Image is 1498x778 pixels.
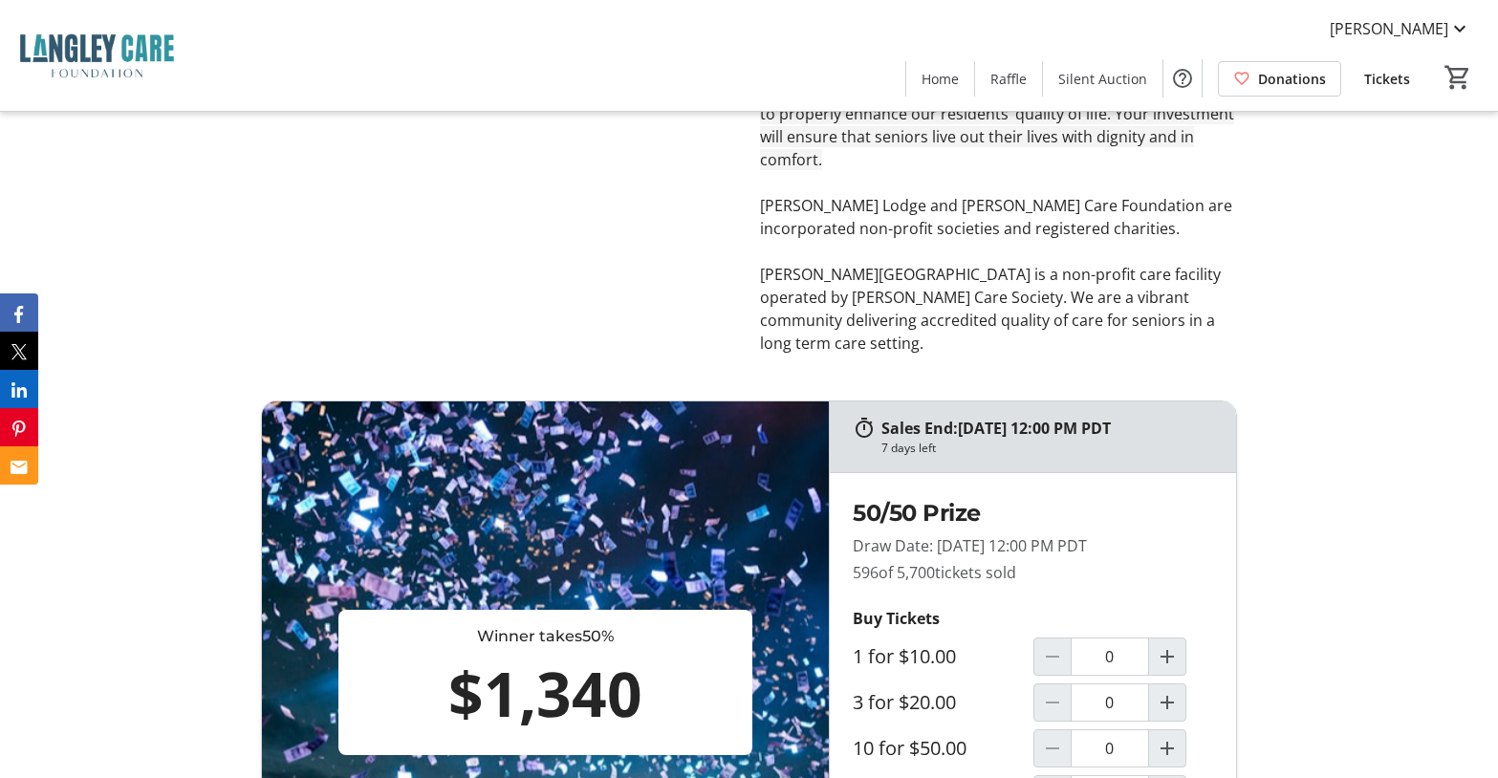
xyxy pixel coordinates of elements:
[1258,69,1326,89] span: Donations
[346,648,745,740] div: $1,340
[922,69,959,89] span: Home
[11,8,182,103] img: Langley Care Foundation 's Logo
[879,562,935,583] span: of 5,700
[853,496,1212,530] h2: 50/50 Prize
[1364,69,1410,89] span: Tickets
[853,561,1212,584] p: 596 tickets sold
[1149,638,1185,675] button: Increment by one
[582,627,614,645] span: 50%
[346,625,745,648] div: Winner takes
[853,691,956,714] label: 3 for $20.00
[760,194,1236,240] p: [PERSON_NAME] Lodge and [PERSON_NAME] Care Foundation are incorporated non-profit societies and r...
[1163,59,1202,97] button: Help
[1149,730,1185,767] button: Increment by one
[990,69,1027,89] span: Raffle
[1314,13,1487,44] button: [PERSON_NAME]
[1058,69,1147,89] span: Silent Auction
[853,608,940,629] strong: Buy Tickets
[975,61,1042,97] a: Raffle
[760,263,1236,355] p: [PERSON_NAME][GEOGRAPHIC_DATA] is a non-profit care facility operated by [PERSON_NAME] Care Socie...
[906,61,974,97] a: Home
[958,418,1111,439] span: [DATE] 12:00 PM PDT
[881,440,936,457] div: 7 days left
[1441,60,1475,95] button: Cart
[1349,61,1425,97] a: Tickets
[853,534,1212,557] p: Draw Date: [DATE] 12:00 PM PDT
[1149,684,1185,721] button: Increment by one
[853,645,956,668] label: 1 for $10.00
[1043,61,1162,97] a: Silent Auction
[1218,61,1341,97] a: Donations
[853,737,966,760] label: 10 for $50.00
[1330,17,1448,40] span: [PERSON_NAME]
[881,418,958,439] span: Sales End:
